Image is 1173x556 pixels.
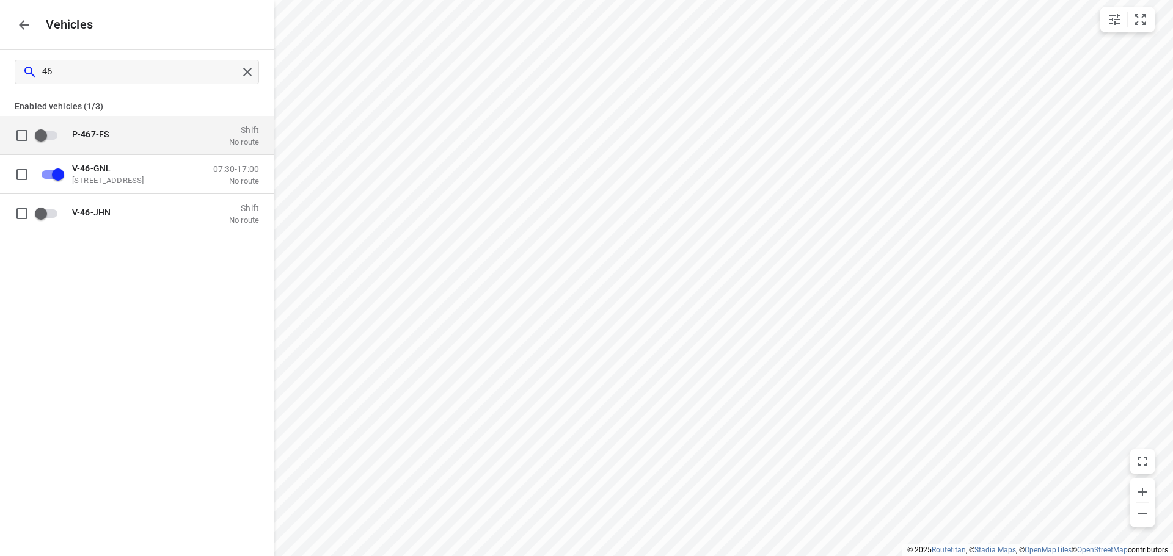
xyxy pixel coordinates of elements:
[229,203,259,212] p: Shift
[34,162,65,186] span: Disable
[81,129,90,139] b: 46
[72,207,111,217] span: V- -JHN
[974,546,1016,554] a: Stadia Maps
[907,546,1168,554] li: © 2025 , © , © © contributors
[213,164,259,173] p: 07:30-17:00
[229,137,259,146] p: No route
[213,176,259,186] p: No route
[1100,7,1155,32] div: small contained button group
[72,163,111,173] span: V- -GNL
[1025,546,1072,554] a: OpenMapTiles
[1128,7,1152,32] button: Fit zoom
[72,175,194,185] p: [STREET_ADDRESS]
[229,125,259,134] p: Shift
[34,123,65,146] span: Enable
[932,546,966,554] a: Routetitan
[80,163,90,173] b: 46
[229,215,259,225] p: No route
[1103,7,1127,32] button: Map settings
[72,129,109,139] span: P- 7-FS
[34,201,65,225] span: Enable
[1077,546,1128,554] a: OpenStreetMap
[36,18,93,32] p: Vehicles
[80,207,90,217] b: 46
[42,62,238,81] input: Search vehicles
